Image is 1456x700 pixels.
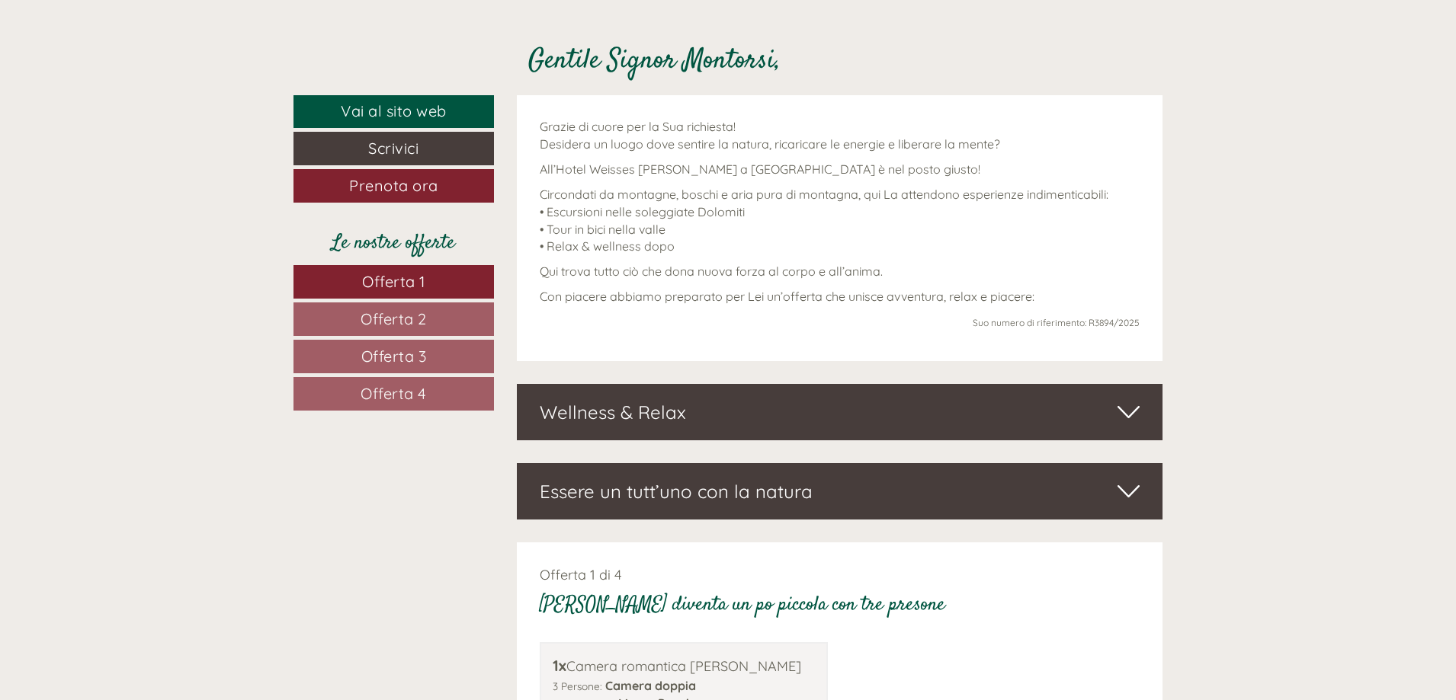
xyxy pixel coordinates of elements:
b: Camera doppia [605,678,696,693]
small: 3 Persone: [553,679,602,692]
div: Wellness & Relax [517,384,1163,440]
p: Con piacere abbiamo preparato per Lei un’offerta che unisce avventura, relax e piacere: [540,288,1140,305]
button: Invia [518,395,601,428]
span: Offerta 4 [361,384,427,403]
p: Circondati da montagne, boschi e aria pura di montagna, qui La attendono esperienze indimenticabi... [540,186,1140,255]
div: Essere un tutt’uno con la natura [517,463,1163,519]
p: Grazie di cuore per la Sua richiesta! Desidera un luogo dove sentire la natura, ricaricare le ene... [540,118,1140,153]
div: Buon giorno, come possiamo aiutarla? [11,41,249,88]
span: Offerta 1 di 4 [540,566,621,583]
span: Offerta 2 [361,309,427,328]
p: Qui trova tutto ciò che dona nuova forza al corpo e all’anima. [540,263,1140,280]
a: Prenota ora [293,169,494,203]
p: All’Hotel Weisses [PERSON_NAME] a [GEOGRAPHIC_DATA] è nel posto giusto! [540,161,1140,178]
h1: Gentile Signor Montorsi, [528,46,781,77]
div: Hotel Weisses [PERSON_NAME] [23,44,241,56]
span: Suo numero di riferimento: R3894/2025 [973,317,1140,328]
span: Offerta 1 [362,272,425,291]
a: Scrivici [293,132,494,165]
div: [DATE] [271,11,329,37]
a: Vai al sito web [293,95,494,128]
div: Camera romantica [PERSON_NAME] [553,655,816,677]
b: 1x [553,656,566,675]
span: Offerta 3 [361,347,427,366]
small: 11:26 [23,74,241,85]
div: Le nostre offerte [293,229,494,257]
div: [PERSON_NAME] diventa un po piccola con tre presone [540,591,945,619]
